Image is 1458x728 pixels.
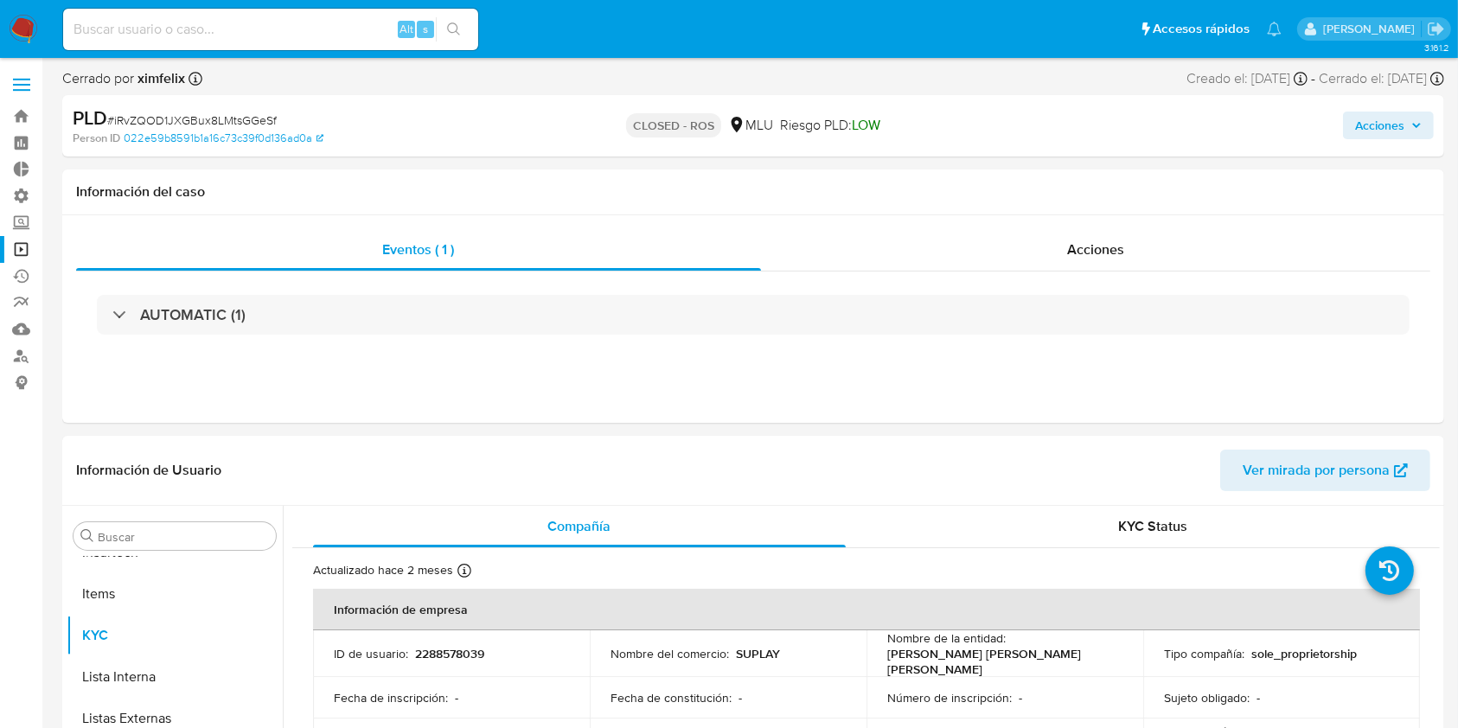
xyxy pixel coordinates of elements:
span: Alt [400,21,413,37]
button: Buscar [80,529,94,543]
h3: AUTOMATIC (1) [140,305,246,324]
span: Compañía [547,516,611,536]
p: Nombre del comercio : [611,646,729,661]
p: Número de inscripción : [887,690,1012,706]
button: Acciones [1343,112,1434,139]
b: PLD [73,104,107,131]
p: - [1019,690,1022,706]
p: - [739,690,742,706]
input: Buscar usuario o caso... [63,18,478,41]
div: AUTOMATIC (1) [97,295,1410,335]
p: 2288578039 [415,646,484,661]
p: sole_proprietorship [1251,646,1357,661]
span: Cerrado por [62,69,185,88]
p: agustin.duran@mercadolibre.com [1323,21,1421,37]
a: 022e59b8591b1a16c73c39f0d136ad0a [124,131,323,146]
button: Ver mirada por persona [1220,450,1430,491]
p: Actualizado hace 2 meses [313,562,453,578]
th: Información de empresa [313,589,1420,630]
p: CLOSED - ROS [626,113,721,137]
h1: Información del caso [76,183,1430,201]
button: search-icon [436,17,471,42]
span: Eventos ( 1 ) [382,239,454,259]
span: Accesos rápidos [1153,20,1250,38]
span: KYC Status [1118,516,1187,536]
input: Buscar [98,529,269,545]
a: Notificaciones [1267,22,1282,36]
span: Acciones [1067,239,1124,259]
div: MLU [728,116,773,135]
span: - [1311,69,1315,88]
p: - [455,690,458,706]
p: [PERSON_NAME] [PERSON_NAME] [PERSON_NAME] [887,646,1116,677]
div: Cerrado el: [DATE] [1319,69,1444,88]
p: SUPLAY [736,646,780,661]
span: Acciones [1355,112,1404,139]
p: Fecha de inscripción : [334,690,448,706]
b: ximfelix [134,68,185,88]
span: Riesgo PLD: [780,116,880,135]
button: Items [67,573,283,615]
h1: Información de Usuario [76,462,221,479]
p: ID de usuario : [334,646,408,661]
span: Ver mirada por persona [1243,450,1390,491]
p: Fecha de constitución : [611,690,732,706]
button: KYC [67,615,283,656]
span: # iRvZQOD1JXGBux8LMtsGGeSf [107,112,277,129]
span: s [423,21,428,37]
a: Salir [1427,20,1445,38]
p: - [1257,690,1260,706]
p: Sujeto obligado : [1164,690,1250,706]
p: Tipo compañía : [1164,646,1244,661]
p: Nombre de la entidad : [887,630,1006,646]
button: Lista Interna [67,656,283,698]
div: Creado el: [DATE] [1186,69,1308,88]
b: Person ID [73,131,120,146]
span: LOW [852,115,880,135]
